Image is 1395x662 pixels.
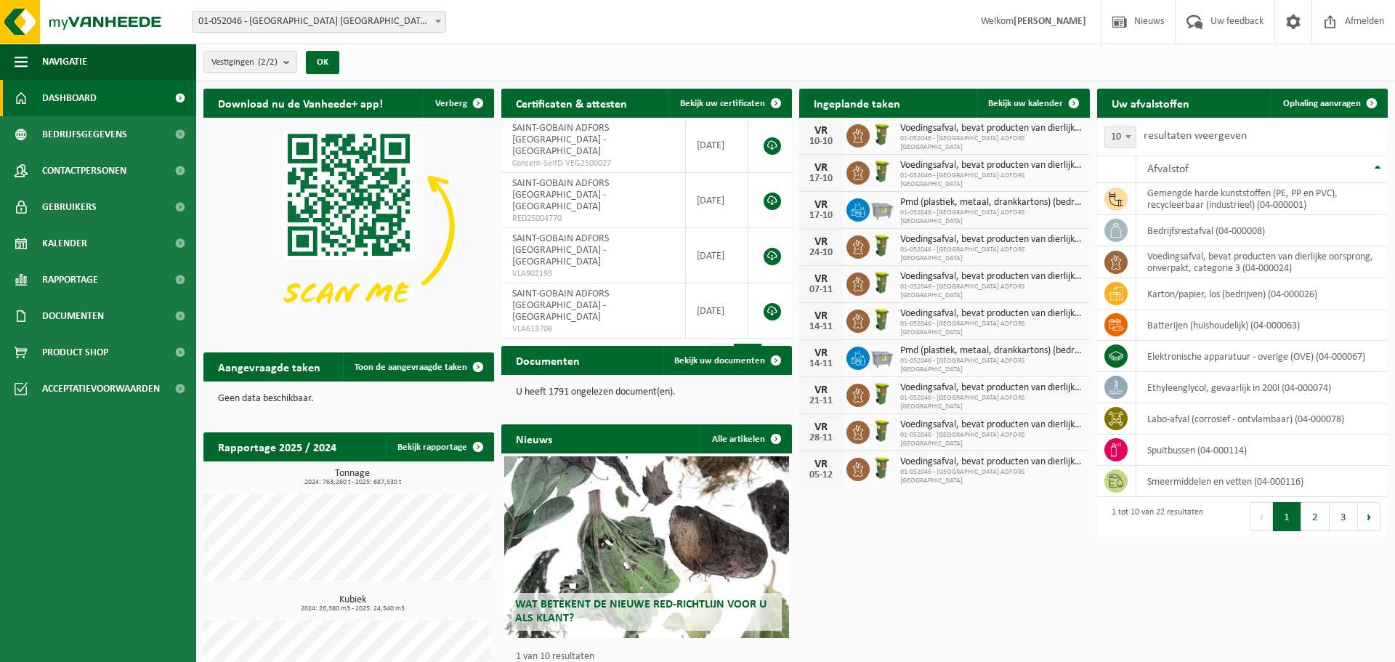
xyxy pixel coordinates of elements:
[806,137,836,147] div: 10-10
[806,310,836,322] div: VR
[1250,502,1273,531] button: Previous
[806,396,836,406] div: 21-11
[1358,502,1380,531] button: Next
[516,387,777,397] p: U heeft 1791 ongelezen document(en).
[1147,164,1189,175] span: Afvalstof
[806,347,836,359] div: VR
[700,424,790,453] a: Alle artikelen
[203,118,494,336] img: Download de VHEPlus App
[900,271,1083,283] span: Voedingsafval, bevat producten van dierlijke oorsprong, onverpakt, categorie 3
[900,134,1083,152] span: 01-052046 - [GEOGRAPHIC_DATA] ADFORS [GEOGRAPHIC_DATA]
[42,189,97,225] span: Gebruikers
[900,197,1083,209] span: Pmd (plastiek, metaal, drankkartons) (bedrijven)
[806,421,836,433] div: VR
[806,470,836,480] div: 05-12
[806,199,836,211] div: VR
[988,99,1063,108] span: Bekijk uw kalender
[806,285,836,295] div: 07-11
[870,382,894,406] img: WB-0060-HPE-GN-50
[501,346,594,374] h2: Documenten
[976,89,1088,118] a: Bekijk uw kalender
[806,273,836,285] div: VR
[192,11,446,33] span: 01-052046 - SAINT-GOBAIN ADFORS BELGIUM - BUGGENHOUT
[1014,16,1086,27] strong: [PERSON_NAME]
[203,51,297,73] button: Vestigingen(2/2)
[900,357,1083,374] span: 01-052046 - [GEOGRAPHIC_DATA] ADFORS [GEOGRAPHIC_DATA]
[501,89,642,117] h2: Certificaten & attesten
[42,334,108,371] span: Product Shop
[870,196,894,221] img: WB-2500-GAL-GY-01
[512,268,674,280] span: VLA902193
[900,308,1083,320] span: Voedingsafval, bevat producten van dierlijke oorsprong, onverpakt, categorie 3
[900,234,1083,246] span: Voedingsafval, bevat producten van dierlijke oorsprong, onverpakt, categorie 3
[686,228,749,283] td: [DATE]
[806,248,836,258] div: 24-10
[355,363,467,372] span: Toon de aangevraagde taken
[900,209,1083,226] span: 01-052046 - [GEOGRAPHIC_DATA] ADFORS [GEOGRAPHIC_DATA]
[900,320,1083,337] span: 01-052046 - [GEOGRAPHIC_DATA] ADFORS [GEOGRAPHIC_DATA]
[211,469,494,486] h3: Tonnage
[515,599,767,624] span: Wat betekent de nieuwe RED-richtlijn voor u als klant?
[686,118,749,173] td: [DATE]
[870,344,894,369] img: WB-2500-GAL-GY-01
[1271,89,1386,118] a: Ophaling aanvragen
[806,236,836,248] div: VR
[663,346,790,375] a: Bekijk uw documenten
[806,433,836,443] div: 28-11
[900,382,1083,394] span: Voedingsafval, bevat producten van dierlijke oorsprong, onverpakt, categorie 3
[42,371,160,407] span: Acceptatievoorwaarden
[386,432,493,461] a: Bekijk rapportage
[806,322,836,332] div: 14-11
[203,89,397,117] h2: Download nu de Vanheede+ app!
[668,89,790,118] a: Bekijk uw certificaten
[1283,99,1361,108] span: Ophaling aanvragen
[1136,466,1388,497] td: smeermiddelen en vetten (04-000116)
[1330,502,1358,531] button: 3
[870,122,894,147] img: WB-0060-HPE-GN-50
[1301,502,1330,531] button: 2
[900,171,1083,189] span: 01-052046 - [GEOGRAPHIC_DATA] ADFORS [GEOGRAPHIC_DATA]
[900,456,1083,468] span: Voedingsafval, bevat producten van dierlijke oorsprong, onverpakt, categorie 3
[211,605,494,613] span: 2024: 26,380 m3 - 2025: 24,540 m3
[806,174,836,184] div: 17-10
[1104,126,1136,148] span: 10
[680,99,765,108] span: Bekijk uw certificaten
[806,125,836,137] div: VR
[42,80,97,116] span: Dashboard
[870,233,894,258] img: WB-0060-HPE-GN-50
[211,52,278,73] span: Vestigingen
[806,359,836,369] div: 14-11
[806,162,836,174] div: VR
[218,394,480,404] p: Geen data beschikbaar.
[900,123,1083,134] span: Voedingsafval, bevat producten van dierlijke oorsprong, onverpakt, categorie 3
[343,352,493,382] a: Toon de aangevraagde taken
[806,211,836,221] div: 17-10
[203,352,335,381] h2: Aangevraagde taken
[424,89,493,118] button: Verberg
[1273,502,1301,531] button: 1
[1136,183,1388,215] td: gemengde harde kunststoffen (PE, PP en PVC), recycleerbaar (industrieel) (04-000001)
[900,431,1083,448] span: 01-052046 - [GEOGRAPHIC_DATA] ADFORS [GEOGRAPHIC_DATA]
[1136,372,1388,403] td: ethyleenglycol, gevaarlijk in 200l (04-000074)
[900,246,1083,263] span: 01-052046 - [GEOGRAPHIC_DATA] ADFORS [GEOGRAPHIC_DATA]
[1136,310,1388,341] td: batterijen (huishoudelijk) (04-000063)
[42,262,98,298] span: Rapportage
[1136,403,1388,435] td: labo-afval (corrosief - ontvlambaar) (04-000078)
[900,468,1083,485] span: 01-052046 - [GEOGRAPHIC_DATA] ADFORS [GEOGRAPHIC_DATA]
[512,233,609,267] span: SAINT-GOBAIN ADFORS [GEOGRAPHIC_DATA] - [GEOGRAPHIC_DATA]
[1136,278,1388,310] td: karton/papier, los (bedrijven) (04-000026)
[1136,215,1388,246] td: bedrijfsrestafval (04-000008)
[870,270,894,295] img: WB-0060-HPE-GN-50
[516,652,785,662] p: 1 van 10 resultaten
[512,178,609,212] span: SAINT-GOBAIN ADFORS [GEOGRAPHIC_DATA] - [GEOGRAPHIC_DATA]
[512,123,609,157] span: SAINT-GOBAIN ADFORS [GEOGRAPHIC_DATA] - [GEOGRAPHIC_DATA]
[42,116,127,153] span: Bedrijfsgegevens
[512,323,674,335] span: VLA613708
[900,160,1083,171] span: Voedingsafval, bevat producten van dierlijke oorsprong, onverpakt, categorie 3
[806,459,836,470] div: VR
[1136,341,1388,372] td: elektronische apparatuur - overige (OVE) (04-000067)
[870,456,894,480] img: WB-0060-HPE-GN-50
[686,173,749,228] td: [DATE]
[42,153,126,189] span: Contactpersonen
[42,225,87,262] span: Kalender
